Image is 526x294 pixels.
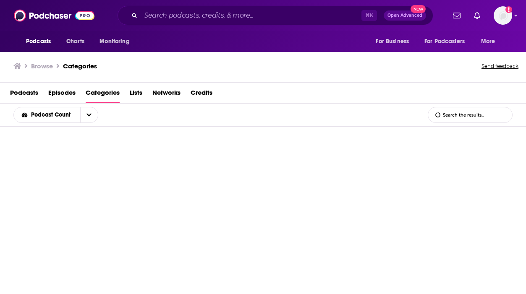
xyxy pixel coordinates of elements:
button: Show profile menu [494,6,512,25]
button: open menu [80,107,98,122]
a: Charts [61,34,89,49]
button: Open AdvancedNew [384,10,426,21]
span: Open Advanced [387,13,422,18]
div: Search podcasts, credits, & more... [118,6,433,25]
a: Categories [86,86,120,103]
button: open menu [14,112,80,118]
span: For Podcasters [424,36,465,47]
button: open menu [94,34,140,49]
a: Categories [63,62,97,70]
a: Credits [191,86,212,103]
span: Logged in as KatieC [494,6,512,25]
button: Send feedback [479,60,521,72]
a: Podcasts [10,86,38,103]
span: For Business [376,36,409,47]
img: Podchaser - Follow, Share and Rate Podcasts [14,8,94,23]
span: New [411,5,426,13]
svg: Add a profile image [505,6,512,13]
span: Podcast Count [31,112,73,118]
a: Lists [130,86,142,103]
span: ⌘ K [361,10,377,21]
h2: Choose List sort [13,107,111,123]
button: open menu [20,34,62,49]
a: Episodes [48,86,76,103]
span: Podcasts [26,36,51,47]
a: Show notifications dropdown [450,8,464,23]
a: Show notifications dropdown [471,8,484,23]
button: open menu [475,34,506,49]
img: User Profile [494,6,512,25]
span: Monitoring [99,36,129,47]
span: More [481,36,495,47]
a: Networks [152,86,181,103]
button: open menu [419,34,477,49]
span: Charts [66,36,84,47]
input: Search podcasts, credits, & more... [141,9,361,22]
h3: Browse [31,62,53,70]
button: open menu [370,34,419,49]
